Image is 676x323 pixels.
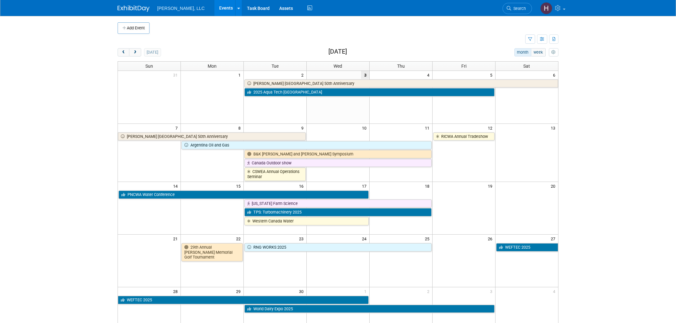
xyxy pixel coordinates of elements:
[173,235,181,243] span: 21
[244,217,369,225] a: Western Canada Water
[144,48,161,56] button: [DATE]
[118,5,150,12] img: ExhibitDay
[244,199,432,208] a: [US_STATE] Farm Science
[145,64,153,69] span: Sun
[489,287,495,295] span: 3
[244,168,306,181] a: CSWEA Annual Operations Seminar
[531,48,546,56] button: week
[119,191,369,199] a: PNCWA Water Conference
[549,48,558,56] button: myCustomButton
[298,182,306,190] span: 16
[461,64,466,69] span: Fri
[129,48,141,56] button: next
[426,287,432,295] span: 2
[487,124,495,132] span: 12
[238,71,243,79] span: 1
[550,182,558,190] span: 20
[424,182,432,190] span: 18
[511,6,526,11] span: Search
[244,208,432,216] a: TPS: Turbomachinery 2025
[244,159,432,167] a: Canada Outdoor show
[424,235,432,243] span: 25
[334,64,342,69] span: Wed
[244,79,558,88] a: [PERSON_NAME] [GEOGRAPHIC_DATA] 50th Anniversary
[514,48,531,56] button: month
[244,88,494,96] a: 2025 Aqua Tech [GEOGRAPHIC_DATA]
[244,243,432,252] a: RNG WORKS 2025
[552,287,558,295] span: 4
[235,287,243,295] span: 29
[118,132,306,141] a: [PERSON_NAME] [GEOGRAPHIC_DATA] 50th Anniversary
[487,235,495,243] span: 26
[426,71,432,79] span: 4
[550,124,558,132] span: 13
[244,150,432,158] a: B&K [PERSON_NAME] and [PERSON_NAME] Symposium
[118,22,150,34] button: Add Event
[118,296,369,304] a: WEFTEC 2025
[175,124,181,132] span: 7
[235,182,243,190] span: 15
[181,141,431,149] a: Argentina Oil and Gas
[235,235,243,243] span: 22
[552,71,558,79] span: 6
[173,182,181,190] span: 14
[487,182,495,190] span: 19
[244,305,494,313] a: World Dairy Expo 2025
[181,243,243,261] a: 29th Annual [PERSON_NAME] Memorial Golf Tournament
[503,3,532,14] a: Search
[361,235,369,243] span: 24
[489,71,495,79] span: 5
[433,132,495,141] a: RICWA Annual Tradeshow
[157,6,205,11] span: [PERSON_NAME], LLC
[397,64,405,69] span: Thu
[301,71,306,79] span: 2
[364,287,369,295] span: 1
[540,2,552,14] img: Hannah Mulholland
[550,235,558,243] span: 27
[361,71,369,79] span: 3
[523,64,530,69] span: Sat
[173,71,181,79] span: 31
[361,182,369,190] span: 17
[361,124,369,132] span: 10
[118,48,129,56] button: prev
[173,287,181,295] span: 28
[298,235,306,243] span: 23
[238,124,243,132] span: 8
[272,64,279,69] span: Tue
[208,64,217,69] span: Mon
[301,124,306,132] span: 9
[298,287,306,295] span: 30
[424,124,432,132] span: 11
[551,50,556,55] i: Personalize Calendar
[496,243,558,252] a: WEFTEC 2025
[328,48,347,55] h2: [DATE]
